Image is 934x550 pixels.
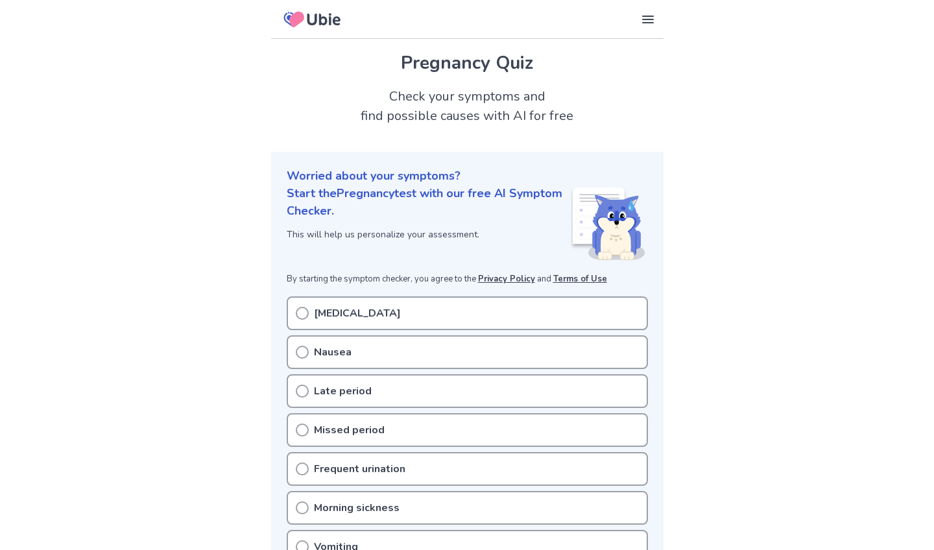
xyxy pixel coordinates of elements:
p: Nausea [314,344,352,360]
img: Shiba [570,187,645,260]
p: [MEDICAL_DATA] [314,305,401,321]
p: Late period [314,383,372,399]
p: Morning sickness [314,500,400,516]
a: Terms of Use [553,273,607,285]
p: Start the Pregnancy test with our free AI Symptom Checker. [287,185,570,220]
a: Privacy Policy [478,273,535,285]
h1: Pregnancy Quiz [287,49,648,77]
p: Missed period [314,422,385,438]
p: This will help us personalize your assessment. [287,228,570,241]
p: Frequent urination [314,461,405,477]
p: By starting the symptom checker, you agree to the and [287,273,648,286]
h2: Check your symptoms and find possible causes with AI for free [271,87,664,126]
p: Worried about your symptoms? [287,167,648,185]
